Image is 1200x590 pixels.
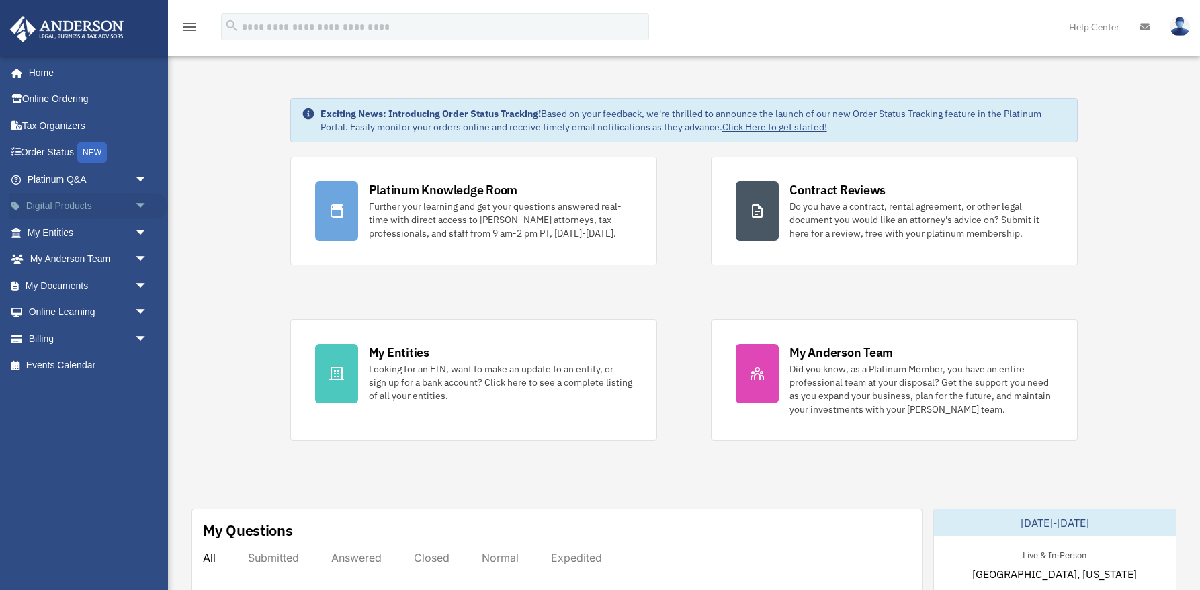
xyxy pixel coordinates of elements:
[9,86,168,113] a: Online Ordering
[369,362,632,403] div: Looking for an EIN, want to make an update to an entity, or sign up for a bank account? Click her...
[134,246,161,273] span: arrow_drop_down
[9,193,168,220] a: Digital Productsarrow_drop_down
[203,551,216,564] div: All
[181,19,198,35] i: menu
[6,16,128,42] img: Anderson Advisors Platinum Portal
[134,325,161,353] span: arrow_drop_down
[134,193,161,220] span: arrow_drop_down
[290,319,657,441] a: My Entities Looking for an EIN, want to make an update to an entity, or sign up for a bank accoun...
[9,166,168,193] a: Platinum Q&Aarrow_drop_down
[9,246,168,273] a: My Anderson Teamarrow_drop_down
[789,181,886,198] div: Contract Reviews
[9,325,168,352] a: Billingarrow_drop_down
[331,551,382,564] div: Answered
[9,219,168,246] a: My Entitiesarrow_drop_down
[934,509,1176,536] div: [DATE]-[DATE]
[320,107,1067,134] div: Based on your feedback, we're thrilled to announce the launch of our new Order Status Tracking fe...
[369,344,429,361] div: My Entities
[181,24,198,35] a: menu
[203,520,293,540] div: My Questions
[224,18,239,33] i: search
[134,299,161,327] span: arrow_drop_down
[9,139,168,167] a: Order StatusNEW
[77,142,107,163] div: NEW
[9,112,168,139] a: Tax Organizers
[414,551,449,564] div: Closed
[134,272,161,300] span: arrow_drop_down
[972,566,1137,582] span: [GEOGRAPHIC_DATA], [US_STATE]
[1170,17,1190,36] img: User Pic
[789,362,1053,416] div: Did you know, as a Platinum Member, you have an entire professional team at your disposal? Get th...
[711,157,1078,265] a: Contract Reviews Do you have a contract, rental agreement, or other legal document you would like...
[9,272,168,299] a: My Documentsarrow_drop_down
[722,121,827,133] a: Click Here to get started!
[789,200,1053,240] div: Do you have a contract, rental agreement, or other legal document you would like an attorney's ad...
[369,200,632,240] div: Further your learning and get your questions answered real-time with direct access to [PERSON_NAM...
[1012,547,1097,561] div: Live & In-Person
[9,299,168,326] a: Online Learningarrow_drop_down
[9,59,161,86] a: Home
[320,108,541,120] strong: Exciting News: Introducing Order Status Tracking!
[482,551,519,564] div: Normal
[369,181,518,198] div: Platinum Knowledge Room
[9,352,168,379] a: Events Calendar
[711,319,1078,441] a: My Anderson Team Did you know, as a Platinum Member, you have an entire professional team at your...
[248,551,299,564] div: Submitted
[789,344,893,361] div: My Anderson Team
[134,219,161,247] span: arrow_drop_down
[134,166,161,194] span: arrow_drop_down
[290,157,657,265] a: Platinum Knowledge Room Further your learning and get your questions answered real-time with dire...
[551,551,602,564] div: Expedited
